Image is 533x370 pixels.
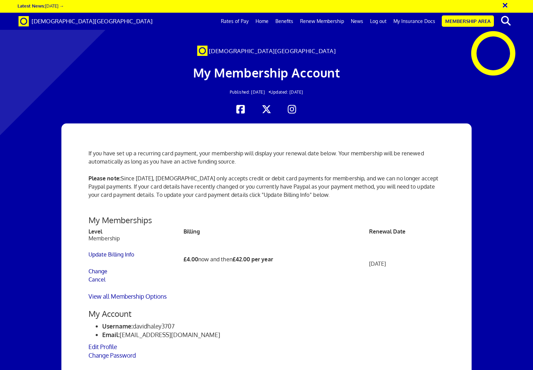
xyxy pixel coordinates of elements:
b: £42.00 per year [233,256,273,263]
b: £4.00 [183,256,199,263]
a: Update Billing Info [88,251,134,258]
strong: Email: [102,331,120,338]
strong: Latest News: [17,3,45,9]
strong: Please note: [88,175,121,182]
a: Change Password [88,351,136,359]
a: Membership Area [442,15,494,27]
span: My Membership Account [193,65,340,80]
a: Cancel [88,276,106,283]
h3: My Memberships [88,216,445,225]
a: News [347,13,367,30]
a: Change [88,268,108,275]
th: Renewal Date [369,228,445,235]
h2: Updated: [DATE] [103,90,430,94]
h3: My Account [88,309,445,318]
a: Brand [DEMOGRAPHIC_DATA][GEOGRAPHIC_DATA] [13,13,158,30]
p: If you have set up a recurring card payment, your membership will display your renewal date below... [88,149,445,166]
span: [DEMOGRAPHIC_DATA][GEOGRAPHIC_DATA] [32,17,153,25]
a: Benefits [272,13,297,30]
a: Log out [367,13,390,30]
a: Latest News:[DATE] → [17,3,64,9]
button: search [495,14,516,28]
th: Level [88,228,183,235]
a: Renew Membership [297,13,347,30]
span: [DEMOGRAPHIC_DATA][GEOGRAPHIC_DATA] [209,47,336,55]
li: [EMAIL_ADDRESS][DOMAIN_NAME] [102,331,445,339]
p: now and then [183,255,369,263]
span: Published: [DATE] • [230,89,271,95]
a: My Insurance Docs [390,13,439,30]
th: Billing [183,228,369,235]
a: Home [252,13,272,30]
a: View all Membership Options [88,293,167,300]
li: davidhaley3707 [102,322,445,331]
a: Rates of Pay [217,13,252,30]
td: Membership [88,235,183,292]
strong: Username: [102,322,133,330]
p: Since [DATE], [DEMOGRAPHIC_DATA] only accepts credit or debit card payments for membership, and w... [88,174,445,207]
td: [DATE] [369,235,445,292]
a: Edit Profile [88,343,117,350]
